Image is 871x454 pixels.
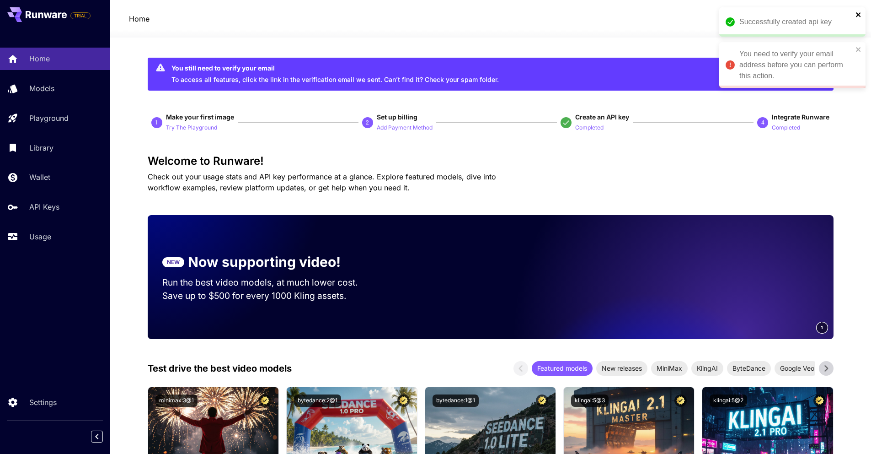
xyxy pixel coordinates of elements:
[377,122,433,133] button: Add Payment Method
[155,395,198,407] button: minimax:3@1
[259,395,271,407] button: Certified Model – Vetted for best performance and includes a commercial license.
[29,113,69,124] p: Playground
[166,122,217,133] button: Try The Playground
[739,49,853,81] div: You need to verify your email address before you can perform this action.
[377,124,433,132] p: Add Payment Method
[166,124,217,132] p: Try The Playground
[532,361,593,376] div: Featured models
[772,124,800,132] p: Completed
[651,363,688,373] span: MiniMax
[91,431,103,443] button: Collapse sidebar
[155,119,158,127] p: 1
[171,63,499,73] div: You still need to verify your email
[855,11,862,18] button: close
[674,395,687,407] button: Certified Model – Vetted for best performance and includes a commercial license.
[29,201,59,212] p: API Keys
[855,46,862,53] button: close
[71,12,90,19] span: TRIAL
[596,361,647,376] div: New releases
[129,13,150,24] a: Home
[98,428,110,445] div: Collapse sidebar
[377,113,417,121] span: Set up billing
[70,10,91,21] span: Add your payment card to enable full platform functionality.
[129,13,150,24] nav: breadcrumb
[761,119,764,127] p: 4
[710,395,747,407] button: klingai:5@2
[772,122,800,133] button: Completed
[188,252,341,272] p: Now supporting video!
[727,361,771,376] div: ByteDance
[575,113,629,121] span: Create an API key
[29,172,50,183] p: Wallet
[772,113,829,121] span: Integrate Runware
[691,361,723,376] div: KlingAI
[29,231,51,242] p: Usage
[294,395,341,407] button: bytedance:2@1
[366,119,369,127] p: 2
[813,395,826,407] button: Certified Model – Vetted for best performance and includes a commercial license.
[596,363,647,373] span: New releases
[433,395,479,407] button: bytedance:1@1
[29,53,50,64] p: Home
[29,397,57,408] p: Settings
[167,258,180,266] p: NEW
[148,155,834,168] h3: Welcome to Runware!
[171,60,499,88] div: To access all features, click the link in the verification email we sent. Can’t find it? Check yo...
[821,324,823,331] span: 1
[651,361,688,376] div: MiniMax
[775,363,820,373] span: Google Veo
[691,363,723,373] span: KlingAI
[727,363,771,373] span: ByteDance
[166,113,234,121] span: Make your first image
[532,363,593,373] span: Featured models
[148,172,496,192] span: Check out your usage stats and API key performance at a glance. Explore featured models, dive int...
[775,361,820,376] div: Google Veo
[148,362,292,375] p: Test drive the best video models
[536,395,548,407] button: Certified Model – Vetted for best performance and includes a commercial license.
[739,16,853,27] div: Successfully created api key
[162,276,375,289] p: Run the best video models, at much lower cost.
[29,83,54,94] p: Models
[575,124,604,132] p: Completed
[397,395,410,407] button: Certified Model – Vetted for best performance and includes a commercial license.
[575,122,604,133] button: Completed
[162,289,375,303] p: Save up to $500 for every 1000 Kling assets.
[571,395,609,407] button: klingai:5@3
[29,142,53,153] p: Library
